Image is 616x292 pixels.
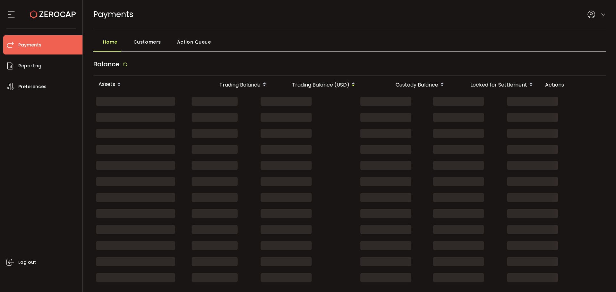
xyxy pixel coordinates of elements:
[362,79,451,90] div: Custody Balance
[193,79,273,90] div: Trading Balance
[177,36,211,48] span: Action Queue
[18,82,47,91] span: Preferences
[93,9,133,20] span: Payments
[18,258,36,267] span: Log out
[133,36,161,48] span: Customers
[540,81,604,88] div: Actions
[93,60,119,69] span: Balance
[18,61,41,71] span: Reporting
[103,36,117,48] span: Home
[18,40,41,50] span: Payments
[273,79,362,90] div: Trading Balance (USD)
[451,79,540,90] div: Locked for Settlement
[93,79,193,90] div: Assets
